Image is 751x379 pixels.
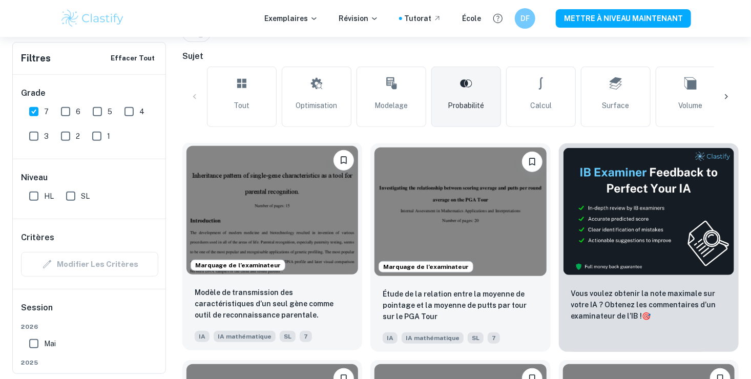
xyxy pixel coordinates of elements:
a: Marquage de l’examinateurSignetÉtude de la relation entre la moyenne de pointage et la moyenne de... [370,143,550,352]
span: 7 [44,106,49,117]
span: Calcul [530,100,552,111]
h6: Critères [21,231,54,244]
span: 1 [107,131,110,142]
span: IA [195,331,210,342]
a: Marquage de l’examinateurSignetModèle de transmission des caractéristiques d’un seul gène comme o... [182,143,362,352]
span: 7 [300,331,312,342]
a: Tutorat [404,13,442,24]
div: Les filtres de critères ne sont pas disponibles lors de la recherche par sujet [21,252,158,277]
span: 2 [76,131,80,142]
img: Logo de Clastify [60,8,125,29]
span: 🎯 [642,312,651,320]
span: SL [280,331,296,342]
p: Étude de la relation entre la moyenne de pointage et la moyenne de putts par tour sur le PGA Tour [383,288,538,322]
img: Exemple de vignette Math AI IA : Schéma d’hérédité du chara monogénique [186,146,358,275]
font: Exemplaires [264,13,308,24]
span: 4 [139,106,144,117]
button: Signet [522,152,543,172]
font: METTRE À NIVEAU MAINTENANT [564,12,683,25]
h6: DF [519,13,531,24]
button: Aide et commentaires [489,10,507,27]
h6: Sujet [182,50,739,62]
span: Optimisation [296,100,338,111]
a: MiniatureVous voulez obtenir la note maximale sur votre IA ? Obtenez les commentaires d’un examin... [559,143,739,352]
img: Exemple de vignette Math AI IA : Étude de la relation entre s [374,148,546,276]
span: Surface [602,100,630,111]
span: Probabilité [448,100,485,111]
span: 6 [76,106,80,117]
span: 3 [44,131,49,142]
span: Marquage de l’examinateur [191,261,285,270]
a: École [462,13,481,24]
button: Effacer tout [108,51,157,66]
span: HL [44,191,54,202]
button: METTRE À NIVEAU MAINTENANT [556,9,691,28]
img: Miniature [563,148,735,276]
span: Mai [44,338,56,349]
span: 2026 [21,322,158,331]
h6: Niveau [21,172,158,184]
span: 5 [108,106,112,117]
span: 2025 [21,358,158,367]
span: Modelage [375,100,408,111]
span: 7 [488,332,500,344]
h6: Filtres [21,51,51,66]
font: Tutorat [404,13,431,24]
button: DF [515,8,535,29]
span: IA [383,332,398,344]
span: Volume [679,100,703,111]
h6: Session [21,302,158,322]
font: Révision [339,13,368,24]
button: Signet [333,150,354,171]
span: SL [468,332,484,344]
span: IA mathématique [402,332,464,344]
p: Vous voulez obtenir la note maximale sur votre IA ? Obtenez les commentaires d’un examinateur de ... [571,288,726,322]
span: IA mathématique [214,331,276,342]
span: SL [81,191,90,202]
p: Modèle de transmission des caractéristiques d’un seul gène comme outil de reconnaissance parentale. [195,287,350,321]
h6: Grade [21,87,158,99]
span: Marquage de l’examinateur [379,262,473,271]
span: Tout [234,100,250,111]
